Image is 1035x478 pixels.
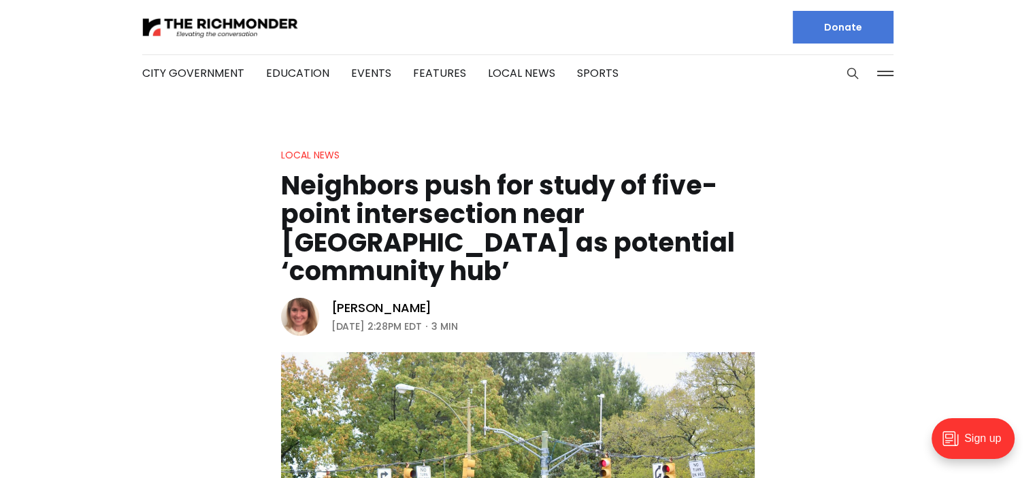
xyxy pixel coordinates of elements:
a: Local News [488,65,555,81]
img: The Richmonder [142,16,299,39]
a: Local News [281,148,340,162]
time: [DATE] 2:28PM EDT [331,318,422,335]
a: Donate [793,11,893,44]
a: City Government [142,65,244,81]
a: Features [413,65,466,81]
button: Search this site [842,63,863,84]
iframe: portal-trigger [920,411,1035,478]
a: Sports [577,65,619,81]
a: Events [351,65,391,81]
span: 3 min [431,318,458,335]
img: Sarah Vogelsong [281,298,319,336]
a: Education [266,65,329,81]
h1: Neighbors push for study of five-point intersection near [GEOGRAPHIC_DATA] as potential ‘communit... [281,171,755,286]
a: [PERSON_NAME] [331,300,432,316]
